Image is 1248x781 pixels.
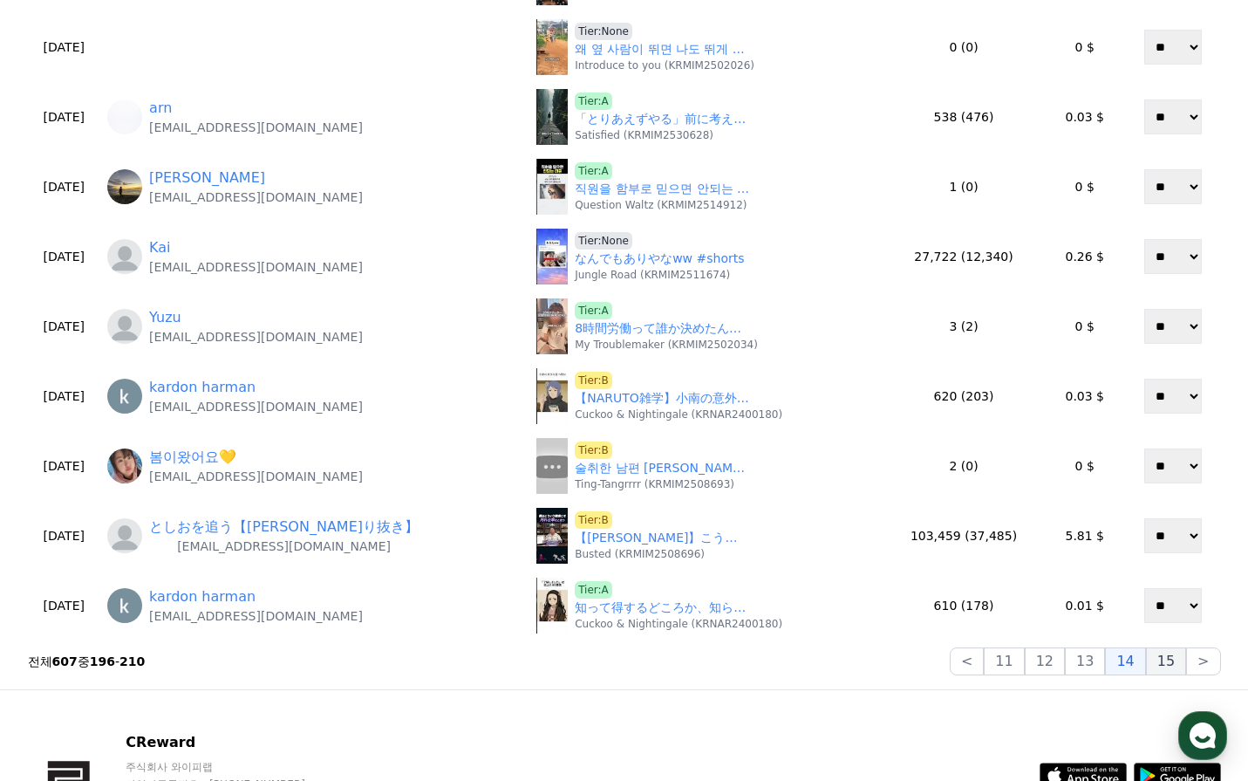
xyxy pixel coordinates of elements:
[884,501,1043,571] td: 103,459 (37,485)
[149,377,256,398] a: kardon harman
[149,607,363,625] p: [EMAIL_ADDRESS][DOMAIN_NAME]
[575,338,758,352] p: My Troublemaker (KRMIM2502034)
[149,398,363,415] p: [EMAIL_ADDRESS][DOMAIN_NAME]
[575,442,612,459] a: Tier:B
[575,128,713,142] p: Satisfied (KRMIM2530628)
[884,82,1043,152] td: 538 (476)
[1043,361,1126,431] td: 0.03 $
[225,553,335,597] a: 설정
[107,379,142,414] img: https://lh3.googleusercontent.com/a/ACg8ocJuc10rT0mjtb6tPflehf5i19nLA9cRlz6pXXDxFphBlAL6kw=s96-c
[269,579,290,593] span: 설정
[884,361,1043,431] td: 620 (203)
[575,477,734,491] p: Ting-Tangrrrr (KRMIM2508693)
[28,361,101,431] td: [DATE]
[536,368,568,424] img: 【NARUTO雑学】小南の意外な事実まとめ
[28,431,101,501] td: [DATE]
[575,389,749,408] a: 【NARUTO雑学】小南の意外な事実まとめ
[1043,12,1126,82] td: 0 $
[28,152,101,222] td: [DATE]
[536,508,568,564] img: 【岡田斗司夫】こういう職業は全て汚れ仕事である【岡田斗司夫切り抜き】#shorts
[28,82,101,152] td: [DATE]
[107,309,142,344] img: profile_blank.webp
[149,517,419,538] a: としおを追う【[PERSON_NAME]り抜き】
[149,538,419,555] p: [EMAIL_ADDRESS][DOMAIN_NAME]
[1043,431,1126,501] td: 0 $
[884,12,1043,82] td: 0 (0)
[536,159,568,215] img: 직원을 함부로 믿으면 안되는 이유ㄷㄷ
[107,239,142,274] img: profile_blank.webp
[1146,647,1186,675] button: 15
[575,92,612,110] a: Tier:A
[884,431,1043,501] td: 2 (0)
[950,647,984,675] button: <
[1043,222,1126,291] td: 0.26 $
[575,599,749,617] a: 知って得するどころか、知らないと損する雑学 part③
[149,237,170,258] a: Kai
[149,586,256,607] a: kardon harman
[536,438,568,494] img: 술취한 남편 데리러 온 아내 | 웃긴 동물들 #shorts
[149,98,172,119] a: arn
[107,449,142,483] img: http://k.kakaocdn.net/dn/bAF5bZ/btsKkGXrnax/irsIndM7HCgefiFA55UrHk/img_640x640.jpg
[536,89,568,145] img: 「とりあえずやる」前に考えるべき3つの視点
[160,580,181,594] span: 대화
[575,511,612,529] a: Tier:B
[107,169,142,204] img: http://k.kakaocdn.net/dn/b0VMyo/btsCl0nSAVg/bqBsrgWelJquWafMq66cW1/img_640x640.jpg
[149,168,265,188] a: [PERSON_NAME]
[1043,501,1126,571] td: 5.81 $
[28,571,101,641] td: [DATE]
[28,653,146,670] p: 전체 중 -
[575,232,632,250] a: Tier:None
[149,188,363,206] p: [EMAIL_ADDRESS][DOMAIN_NAME]
[1105,647,1145,675] button: 14
[28,501,101,571] td: [DATE]
[149,468,363,485] p: [EMAIL_ADDRESS][DOMAIN_NAME]
[536,298,568,354] img: 8時間労働って誰か決めたんですか？そんないらなくない？ #shorts #フリーター #会社員
[575,408,782,421] p: Cuckoo & Nightingale (KRNAR2400180)
[1043,571,1126,641] td: 0.01 $
[28,222,101,291] td: [DATE]
[575,23,632,40] a: Tier:None
[55,579,65,593] span: 홈
[126,732,432,753] p: CReward
[1186,647,1220,675] button: >
[28,291,101,361] td: [DATE]
[52,654,78,668] strong: 607
[884,571,1043,641] td: 610 (178)
[119,654,145,668] strong: 210
[575,372,612,389] a: Tier:B
[884,291,1043,361] td: 3 (2)
[575,40,749,58] a: 왜 옆 사람이 뛰면 나도 뛰게 될까? 뇌의 자동 반사 반응
[90,654,115,668] strong: 196
[575,319,749,338] a: 8時間労働って誰か決めたんですか？そんないらなくない？ #shorts #フリーター #会社員
[28,12,101,82] td: [DATE]
[149,328,363,346] p: [EMAIL_ADDRESS][DOMAIN_NAME]
[1043,82,1126,152] td: 0.03 $
[107,99,142,134] img: https://cdn.creward.net/profile/user/YY07Jul 11, 2025121517_ab181be5be8e30df1a887635d4029522e36d9...
[536,578,568,634] img: 知って得するどころか、知らないと損する雑学 part③
[1043,152,1126,222] td: 0 $
[1025,647,1065,675] button: 12
[536,19,568,75] img: 왜 옆 사람이 뛰면 나도 뛰게 될까? 뇌의 자동 반사 반응
[984,647,1024,675] button: 11
[575,180,749,198] a: 직원을 함부로 믿으면 안되는 이유ㄷㄷ
[107,518,142,553] img: https://cdn.creward.net/profile/user/profile_blank.webp
[1043,291,1126,361] td: 0 $
[149,307,181,328] a: Yuzu
[575,162,612,180] a: Tier:A
[884,152,1043,222] td: 1 (0)
[575,302,612,319] a: Tier:A
[1065,647,1105,675] button: 13
[5,553,115,597] a: 홈
[575,110,749,128] a: 「とりあえずやる」前に考えるべき3つの視点
[575,459,749,477] a: 술취한 남편 [PERSON_NAME] 온 아내 | 웃긴 동물들 #shorts
[149,447,236,468] a: 봄이왔어요💛
[575,529,749,547] a: 【[PERSON_NAME]】こういう職業は全て汚れ仕事である【[PERSON_NAME]り抜き】#shorts
[575,58,754,72] p: Introduce to you (KRMIM2502026)
[575,581,612,599] a: Tier:A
